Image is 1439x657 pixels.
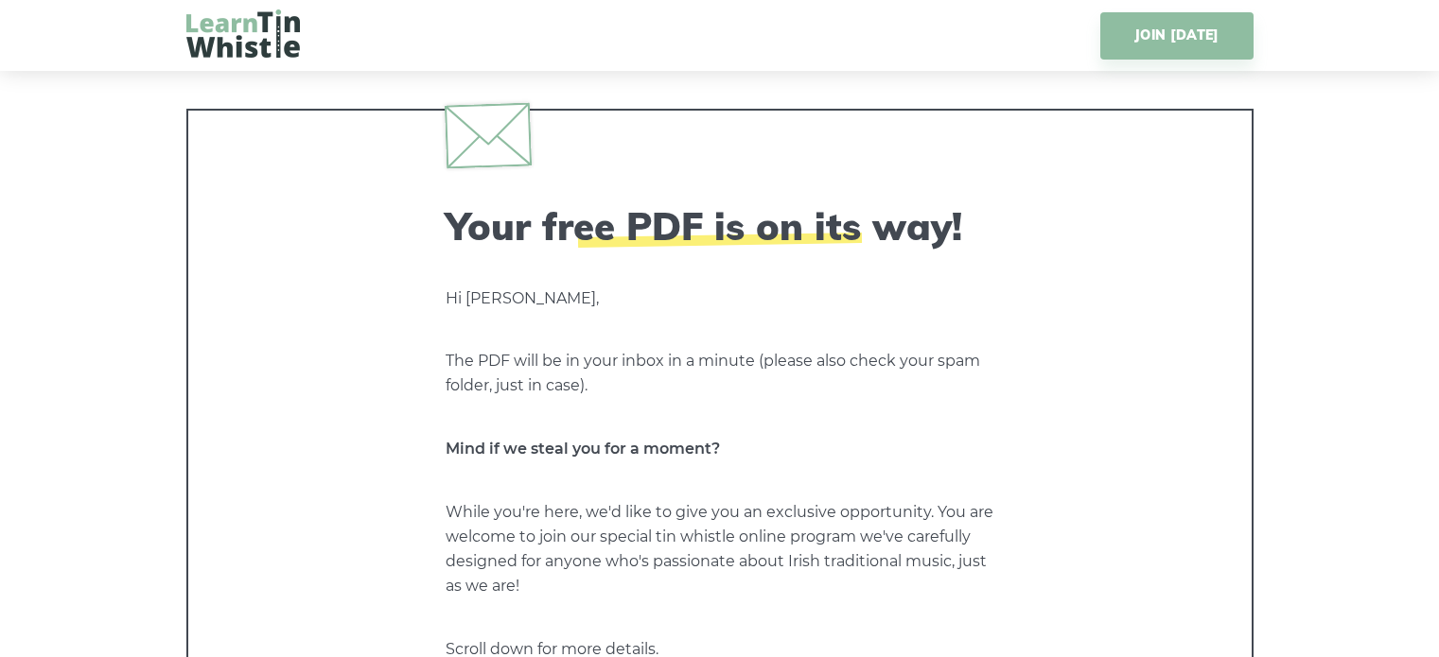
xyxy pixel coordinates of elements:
[446,286,994,311] p: Hi [PERSON_NAME],
[446,500,994,598] p: While you're here, we'd like to give you an exclusive opportunity. You are welcome to join our sp...
[446,349,994,398] p: The PDF will be in your inbox in a minute (please also check your spam folder, just in case).
[444,102,531,168] img: envelope.svg
[446,440,720,458] strong: Mind if we steal you for a moment?
[186,9,300,58] img: LearnTinWhistle.com
[1100,12,1253,60] a: JOIN [DATE]
[446,203,994,249] h2: Your free PDF is on its way!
